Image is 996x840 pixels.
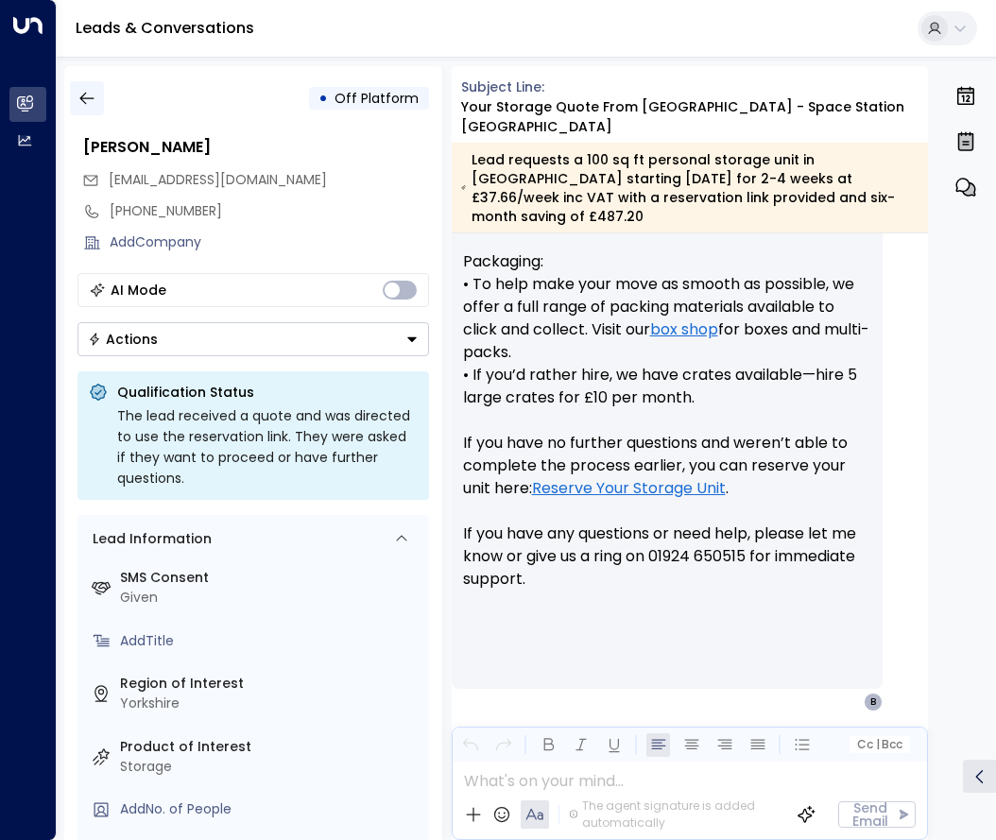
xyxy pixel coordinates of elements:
[875,738,879,751] span: |
[461,97,929,137] div: Your storage quote from [GEOGRAPHIC_DATA] - Space Station [GEOGRAPHIC_DATA]
[650,318,718,341] a: box shop
[88,331,158,348] div: Actions
[120,568,421,588] label: SMS Consent
[318,81,328,115] div: •
[857,738,902,751] span: Cc Bcc
[461,77,544,96] span: Subject Line:
[110,232,429,252] div: AddCompany
[120,694,421,713] div: Yorkshire
[117,405,418,489] div: The lead received a quote and was directed to use the reservation link. They were asked if they w...
[109,170,327,190] span: byronhaselau@icloud.com
[491,733,515,757] button: Redo
[110,201,429,221] div: [PHONE_NUMBER]
[77,322,429,356] div: Button group with a nested menu
[86,529,212,549] div: Lead Information
[77,322,429,356] button: Actions
[76,17,254,39] a: Leads & Conversations
[461,150,918,226] div: Lead requests a 100 sq ft personal storage unit in [GEOGRAPHIC_DATA] starting [DATE] for 2-4 week...
[120,799,421,819] div: AddNo. of People
[532,477,726,500] a: Reserve Your Storage Unit
[83,136,429,159] div: [PERSON_NAME]
[120,588,421,608] div: Given
[120,757,421,777] div: Storage
[120,631,421,651] div: AddTitle
[458,733,482,757] button: Undo
[569,797,782,831] div: The agent signature is added automatically
[864,693,883,711] div: B
[120,737,421,757] label: Product of Interest
[111,281,166,300] div: AI Mode
[109,170,327,189] span: [EMAIL_ADDRESS][DOMAIN_NAME]
[117,383,418,402] p: Qualification Status
[120,674,421,694] label: Region of Interest
[335,89,419,108] span: Off Platform
[850,736,910,754] button: Cc|Bcc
